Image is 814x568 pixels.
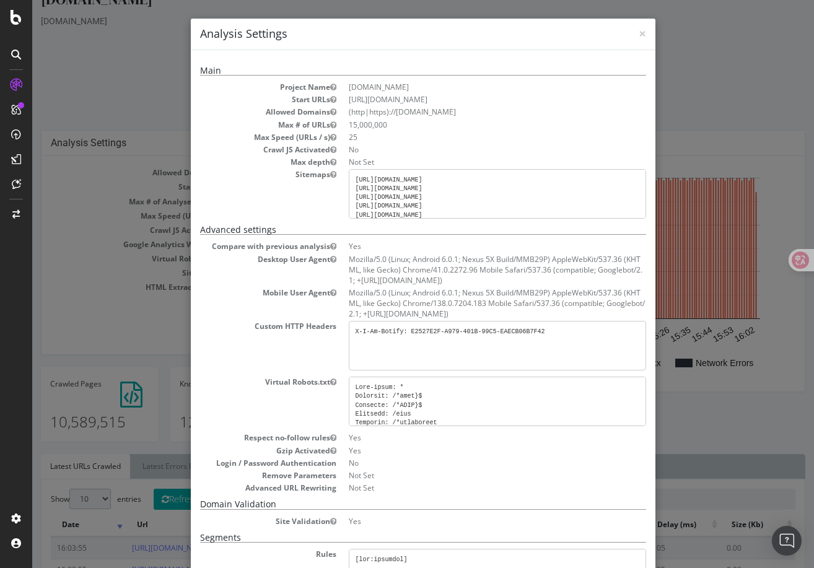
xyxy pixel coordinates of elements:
[168,107,304,117] dt: Allowed Domains
[168,120,304,130] dt: Max # of URLs
[168,241,304,251] dt: Compare with previous analysis
[317,432,614,443] dd: Yes
[168,549,304,559] dt: Rules
[317,94,614,105] dd: [URL][DOMAIN_NAME]
[168,445,304,456] dt: Gzip Activated
[317,516,614,526] dd: Yes
[317,377,614,426] pre: Lore-ipsum: * Dolorsit: /*amet}$ Consecte: /*ADIP}$ Elitsedd: /eius Temporin: /*utlaboreet Dolore...
[168,66,614,76] h5: Main
[168,132,304,142] dt: Max Speed (URLs / s)
[317,321,614,370] pre: X-I-Am-Botify: E2527E2F-A979-401B-99C5-EAECB06B7F42
[168,516,304,526] dt: Site Validation
[168,157,304,167] dt: Max depth
[168,94,304,105] dt: Start URLs
[168,144,304,155] dt: Crawl JS Activated
[168,533,614,543] h5: Segments
[168,169,304,180] dt: Sitemaps
[317,107,614,117] li: (http|https)://[DOMAIN_NAME]
[168,26,614,42] h4: Analysis Settings
[168,499,614,509] h5: Domain Validation
[317,169,614,219] pre: [URL][DOMAIN_NAME] [URL][DOMAIN_NAME] [URL][DOMAIN_NAME] [URL][DOMAIN_NAME] [URL][DOMAIN_NAME] [U...
[317,241,614,251] dd: Yes
[168,377,304,387] dt: Virtual Robots.txt
[317,82,614,92] dd: [DOMAIN_NAME]
[317,445,614,456] dd: Yes
[317,483,614,493] dd: Not Set
[606,25,614,42] span: ×
[168,458,304,468] dt: Login / Password Authentication
[168,483,304,493] dt: Advanced URL Rewriting
[317,470,614,481] dd: Not Set
[168,321,304,331] dt: Custom HTTP Headers
[317,254,614,286] dd: Mozilla/5.0 (Linux; Android 6.0.1; Nexus 5X Build/MMB29P) AppleWebKit/537.36 (KHTML, like Gecko) ...
[168,254,304,264] dt: Desktop User Agent
[772,526,802,556] div: Open Intercom Messenger
[168,225,614,235] h5: Advanced settings
[317,157,614,167] dd: Not Set
[317,458,614,468] dd: No
[317,120,614,130] dd: 15,000,000
[317,132,614,142] dd: 25
[168,470,304,481] dt: Remove Parameters
[317,144,614,155] dd: No
[168,82,304,92] dt: Project Name
[168,432,304,443] dt: Respect no-follow rules
[317,287,614,319] dd: Mozilla/5.0 (Linux; Android 6.0.1; Nexus 5X Build/MMB29P) AppleWebKit/537.36 (KHTML, like Gecko) ...
[168,287,304,298] dt: Mobile User Agent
